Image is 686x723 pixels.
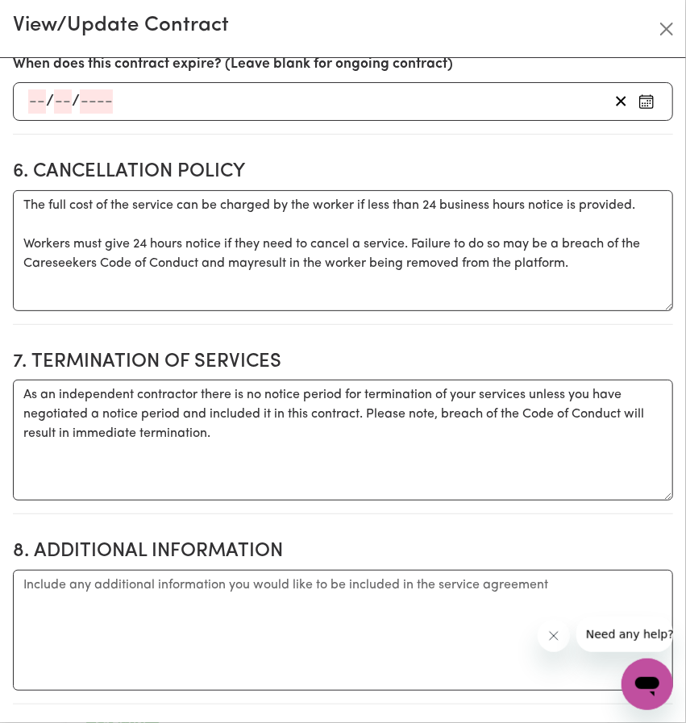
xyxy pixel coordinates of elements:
[538,620,570,652] iframe: Close message
[13,54,453,75] label: When does this contract expire? (Leave blank for ongoing contract)
[54,89,72,114] input: --
[654,16,680,42] button: Close
[13,160,673,184] h2: 6. Cancellation Policy
[13,540,673,563] h2: 8. Additional Information
[72,93,80,110] span: /
[80,89,113,114] input: ----
[622,659,673,710] iframe: Button to launch messaging window
[634,89,659,114] button: Enter an expiry date for this contract (optional)
[13,380,673,501] textarea: As an independent contractor there is no notice period for termination of your services unless yo...
[13,13,229,38] h3: View/Update Contract
[13,351,673,374] h2: 7. Termination of Services
[576,617,673,652] iframe: Message from company
[10,11,98,24] span: Need any help?
[609,89,634,114] button: Remove contract expiry date
[13,190,673,311] textarea: The full cost of the service can be charged by the worker if less than 24 business hours notice i...
[28,89,46,114] input: --
[46,93,54,110] span: /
